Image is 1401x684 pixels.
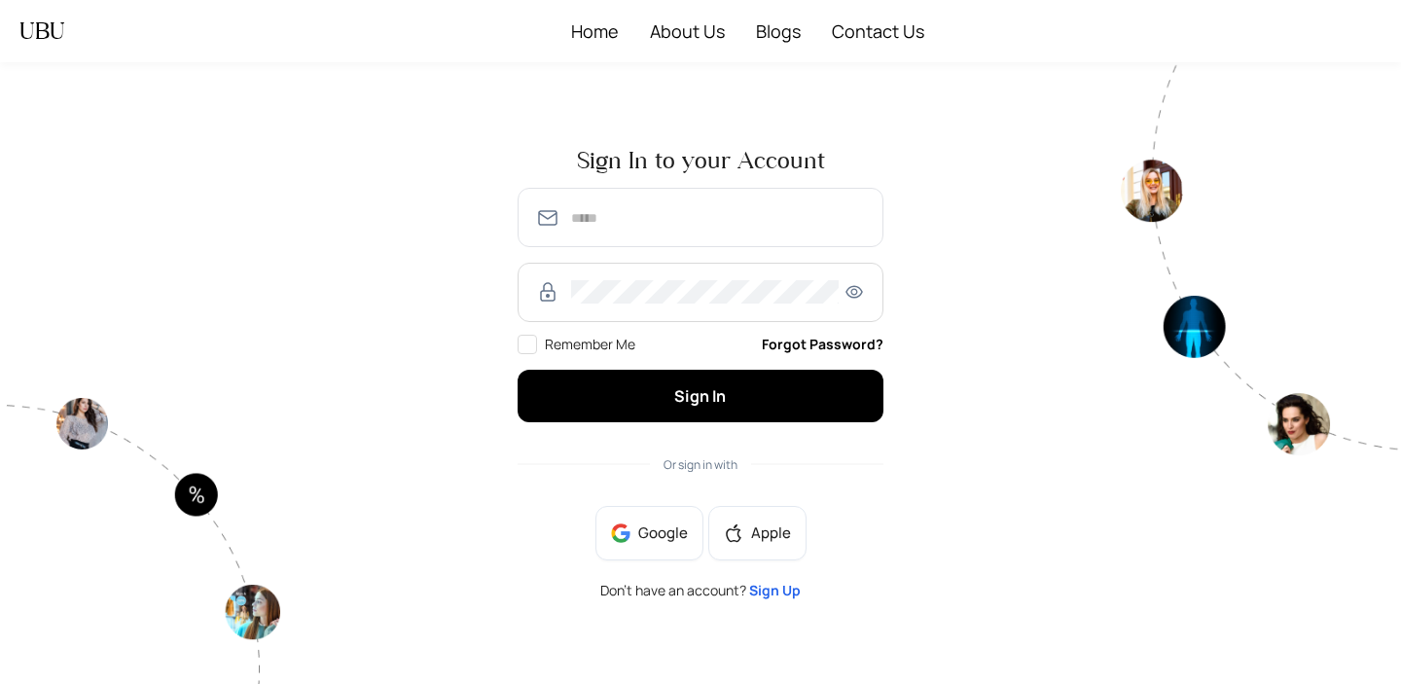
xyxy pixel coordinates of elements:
a: Forgot Password? [762,334,883,355]
span: Sign In to your Account [518,149,883,172]
span: Don’t have an account? [600,584,801,597]
span: apple [724,523,743,543]
span: Apple [751,522,791,544]
span: eye [843,283,866,301]
img: authpagecirlce2-Tt0rwQ38.png [1121,62,1401,455]
span: Or sign in with [664,456,737,473]
span: Google [638,522,688,544]
img: RzWbU6KsXbv8M5bTtlu7p38kHlzSfb4MlcTUAAAAASUVORK5CYII= [536,280,559,304]
span: Remember Me [545,335,635,353]
button: appleApple [708,506,807,560]
span: Sign In [674,385,726,407]
img: SmmOVPU3il4LzjOz1YszJ8A9TzvK+6qU9RAAAAAElFTkSuQmCC [536,206,559,230]
button: Google [595,506,703,560]
a: Sign Up [749,581,801,599]
button: Sign In [518,370,883,421]
img: google-BnAmSPDJ.png [611,523,630,543]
